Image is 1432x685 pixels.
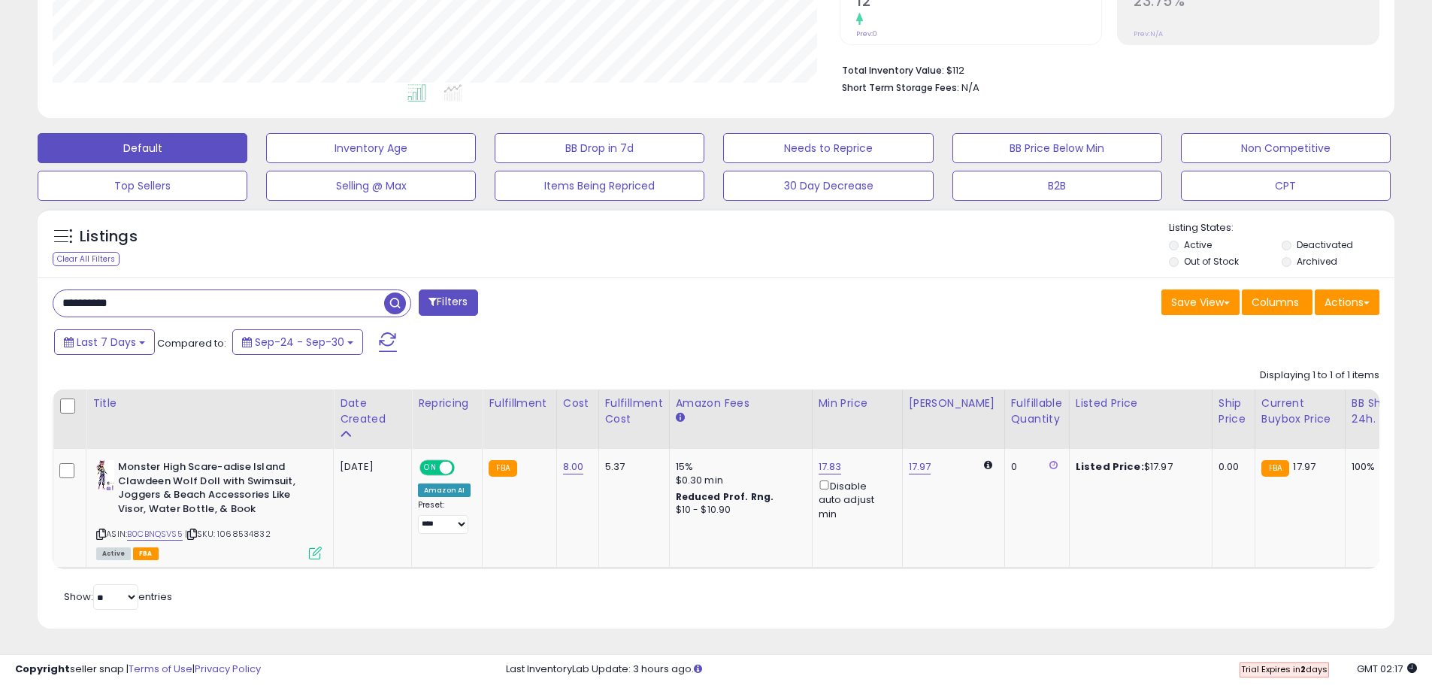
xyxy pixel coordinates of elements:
label: Deactivated [1297,238,1353,251]
span: | SKU: 1068534832 [185,528,271,540]
span: OFF [453,462,477,474]
a: Terms of Use [129,662,192,676]
button: Default [38,133,247,163]
span: Columns [1252,295,1299,310]
div: Disable auto adjust min [819,477,891,521]
b: 2 [1300,663,1306,675]
div: $10 - $10.90 [676,504,801,517]
button: Save View [1161,289,1240,315]
div: Listed Price [1076,396,1206,411]
div: Displaying 1 to 1 of 1 items [1260,368,1379,383]
span: N/A [961,80,979,95]
span: Compared to: [157,336,226,350]
div: 15% [676,460,801,474]
button: Items Being Repriced [495,171,704,201]
div: Current Buybox Price [1261,396,1339,427]
button: CPT [1181,171,1391,201]
div: Last InventoryLab Update: 3 hours ago. [506,662,1417,677]
b: Listed Price: [1076,459,1144,474]
b: Monster High Scare-adise Island Clawdeen Wolf Doll with Swimsuit, Joggers & Beach Accessories Lik... [118,460,301,520]
div: $17.97 [1076,460,1200,474]
span: FBA [133,547,159,560]
b: Total Inventory Value: [842,64,944,77]
div: seller snap | | [15,662,261,677]
label: Active [1184,238,1212,251]
div: [DATE] [340,460,400,474]
div: BB Share 24h. [1352,396,1406,427]
span: Sep-24 - Sep-30 [255,335,344,350]
a: 17.83 [819,459,842,474]
div: 100% [1352,460,1401,474]
div: Min Price [819,396,896,411]
b: Short Term Storage Fees: [842,81,959,94]
h5: Listings [80,226,138,247]
button: Inventory Age [266,133,476,163]
button: BB Drop in 7d [495,133,704,163]
small: FBA [1261,460,1289,477]
button: Non Competitive [1181,133,1391,163]
button: BB Price Below Min [952,133,1162,163]
span: ON [421,462,440,474]
span: Trial Expires in days [1241,663,1328,675]
b: Reduced Prof. Rng. [676,490,774,503]
small: Amazon Fees. [676,411,685,425]
strong: Copyright [15,662,70,676]
div: ASIN: [96,460,322,558]
div: Amazon AI [418,483,471,497]
button: 30 Day Decrease [723,171,933,201]
button: B2B [952,171,1162,201]
a: Privacy Policy [195,662,261,676]
div: Fulfillment [489,396,549,411]
div: Repricing [418,396,476,411]
button: Needs to Reprice [723,133,933,163]
div: Date Created [340,396,405,427]
small: FBA [489,460,516,477]
div: Fulfillment Cost [605,396,663,427]
label: Out of Stock [1184,255,1239,268]
button: Selling @ Max [266,171,476,201]
button: Actions [1315,289,1379,315]
div: Preset: [418,500,471,534]
div: 0 [1011,460,1058,474]
span: 2025-10-8 02:17 GMT [1357,662,1417,676]
div: Amazon Fees [676,396,806,411]
div: Cost [563,396,592,411]
p: Listing States: [1169,221,1394,235]
span: Last 7 Days [77,335,136,350]
button: Filters [419,289,477,316]
small: Prev: N/A [1134,29,1163,38]
div: 0.00 [1219,460,1243,474]
a: 8.00 [563,459,584,474]
span: All listings currently available for purchase on Amazon [96,547,131,560]
small: Prev: 0 [856,29,877,38]
div: $0.30 min [676,474,801,487]
button: Columns [1242,289,1312,315]
img: 412BspUxR4L._SL40_.jpg [96,460,114,490]
div: Fulfillable Quantity [1011,396,1063,427]
li: $112 [842,60,1368,78]
label: Archived [1297,255,1337,268]
button: Sep-24 - Sep-30 [232,329,363,355]
span: 17.97 [1293,459,1315,474]
div: Ship Price [1219,396,1249,427]
a: B0CBNQSVS5 [127,528,183,541]
div: Clear All Filters [53,252,120,266]
div: 5.37 [605,460,658,474]
button: Top Sellers [38,171,247,201]
div: Title [92,396,327,411]
span: Show: entries [64,590,172,604]
div: [PERSON_NAME] [909,396,998,411]
a: 17.97 [909,459,931,474]
button: Last 7 Days [54,329,155,355]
